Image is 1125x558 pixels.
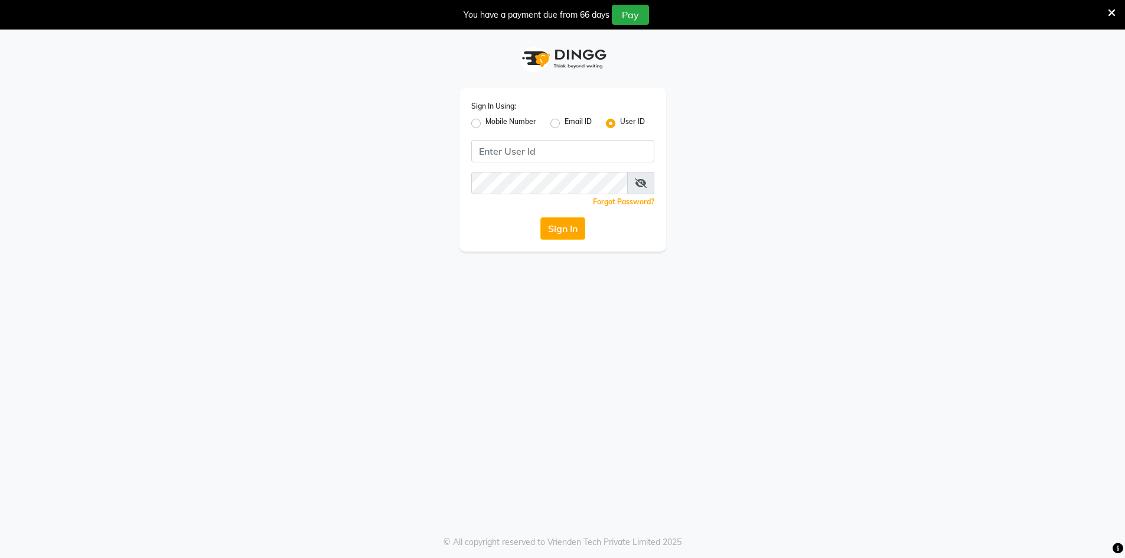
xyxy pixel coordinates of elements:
[612,5,649,25] button: Pay
[620,116,645,130] label: User ID
[471,140,654,162] input: Username
[516,41,610,76] img: logo1.svg
[565,116,592,130] label: Email ID
[540,217,585,240] button: Sign In
[464,9,609,21] div: You have a payment due from 66 days
[471,172,628,194] input: Username
[485,116,536,130] label: Mobile Number
[593,197,654,206] a: Forgot Password?
[471,101,516,112] label: Sign In Using:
